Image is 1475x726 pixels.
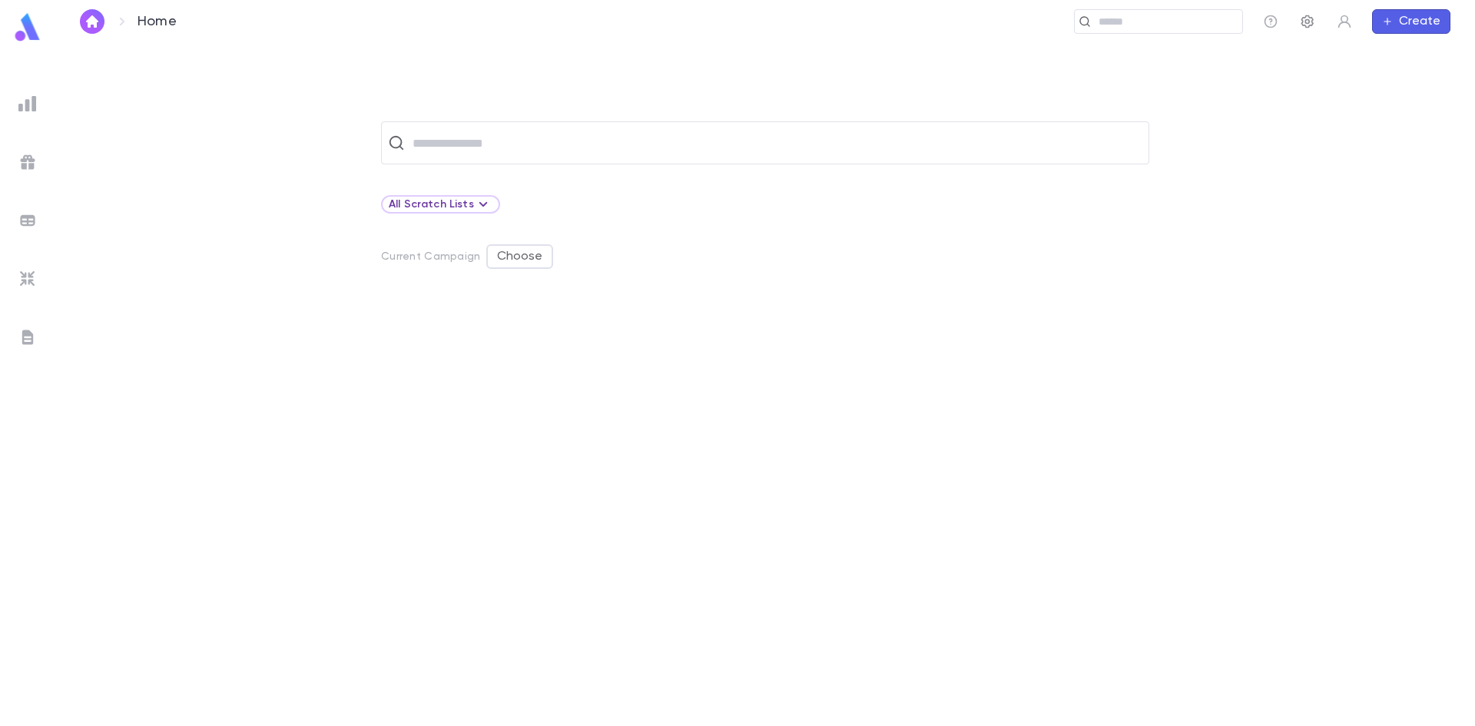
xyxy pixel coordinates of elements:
img: logo [12,12,43,42]
img: reports_grey.c525e4749d1bce6a11f5fe2a8de1b229.svg [18,94,37,113]
button: Choose [486,244,553,269]
img: campaigns_grey.99e729a5f7ee94e3726e6486bddda8f1.svg [18,153,37,171]
img: home_white.a664292cf8c1dea59945f0da9f25487c.svg [83,15,101,28]
p: Home [138,13,177,30]
div: All Scratch Lists [389,195,492,214]
button: Create [1372,9,1450,34]
img: batches_grey.339ca447c9d9533ef1741baa751efc33.svg [18,211,37,230]
p: Current Campaign [381,250,480,263]
img: letters_grey.7941b92b52307dd3b8a917253454ce1c.svg [18,328,37,346]
div: All Scratch Lists [381,195,500,214]
img: imports_grey.530a8a0e642e233f2baf0ef88e8c9fcb.svg [18,270,37,288]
